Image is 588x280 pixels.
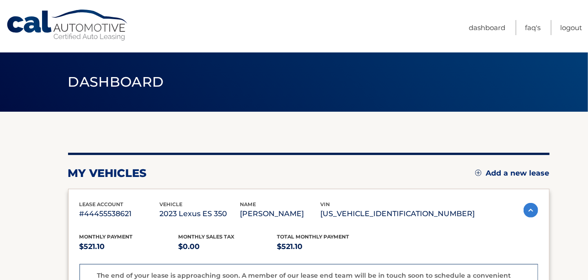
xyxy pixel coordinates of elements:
span: Total Monthly Payment [277,233,350,240]
span: vehicle [160,201,183,207]
h2: my vehicles [68,166,147,180]
a: FAQ's [525,20,540,35]
span: vin [321,201,330,207]
a: Add a new lease [475,169,550,178]
a: Logout [560,20,582,35]
p: $521.10 [277,240,376,253]
p: [PERSON_NAME] [240,207,321,220]
span: name [240,201,256,207]
p: $0.00 [178,240,277,253]
img: accordion-active.svg [524,203,538,218]
a: Dashboard [469,20,505,35]
img: add.svg [475,170,482,176]
p: 2023 Lexus ES 350 [160,207,240,220]
p: #44455538621 [79,207,160,220]
span: lease account [79,201,124,207]
span: Monthly sales Tax [178,233,234,240]
span: Monthly Payment [79,233,133,240]
a: Cal Automotive [6,9,129,41]
span: Dashboard [68,73,164,90]
p: $521.10 [79,240,179,253]
p: [US_VEHICLE_IDENTIFICATION_NUMBER] [321,207,475,220]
